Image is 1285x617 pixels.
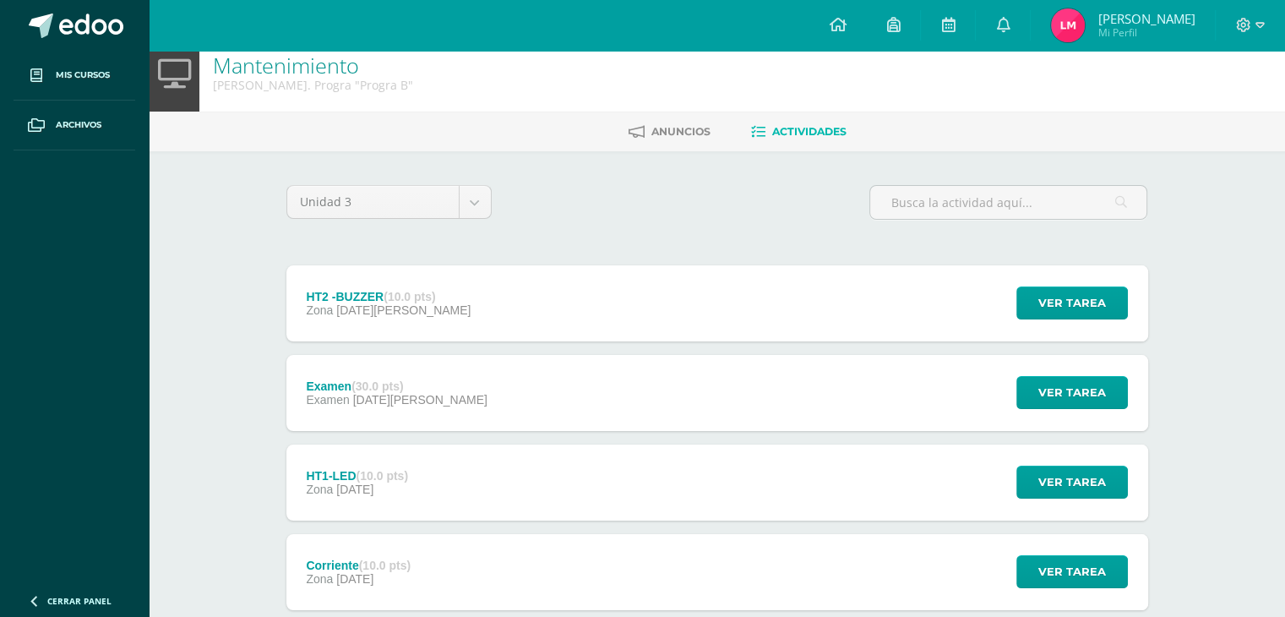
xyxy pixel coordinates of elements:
[306,483,333,496] span: Zona
[213,53,413,77] h1: Mantenimiento
[359,559,411,572] strong: (10.0 pts)
[306,393,349,407] span: Examen
[351,379,403,393] strong: (30.0 pts)
[213,77,413,93] div: Quinto Bach. Progra 'Progra B'
[1051,8,1085,42] img: 6956da7f3a373973a26dff1914efb300.png
[870,186,1146,219] input: Busca la actividad aquí...
[1038,467,1106,498] span: Ver tarea
[353,393,487,407] span: [DATE][PERSON_NAME]
[336,483,373,496] span: [DATE]
[651,125,711,138] span: Anuncios
[1097,10,1195,27] span: [PERSON_NAME]
[1016,555,1128,588] button: Ver tarea
[56,68,110,82] span: Mis cursos
[56,118,101,132] span: Archivos
[1016,466,1128,499] button: Ver tarea
[14,51,135,101] a: Mis cursos
[772,125,847,138] span: Actividades
[336,303,471,317] span: [DATE][PERSON_NAME]
[629,118,711,145] a: Anuncios
[300,186,446,218] span: Unidad 3
[213,51,359,79] a: Mantenimiento
[47,595,112,607] span: Cerrar panel
[1016,287,1128,319] button: Ver tarea
[1038,556,1106,587] span: Ver tarea
[306,290,471,303] div: HT2 -BUZZER
[384,290,435,303] strong: (10.0 pts)
[306,572,333,586] span: Zona
[1097,25,1195,40] span: Mi Perfil
[306,559,411,572] div: Corriente
[336,572,373,586] span: [DATE]
[751,118,847,145] a: Actividades
[306,303,333,317] span: Zona
[1016,376,1128,409] button: Ver tarea
[357,469,408,483] strong: (10.0 pts)
[1038,287,1106,319] span: Ver tarea
[1038,377,1106,408] span: Ver tarea
[306,469,408,483] div: HT1-LED
[14,101,135,150] a: Archivos
[287,186,491,218] a: Unidad 3
[306,379,487,393] div: Examen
